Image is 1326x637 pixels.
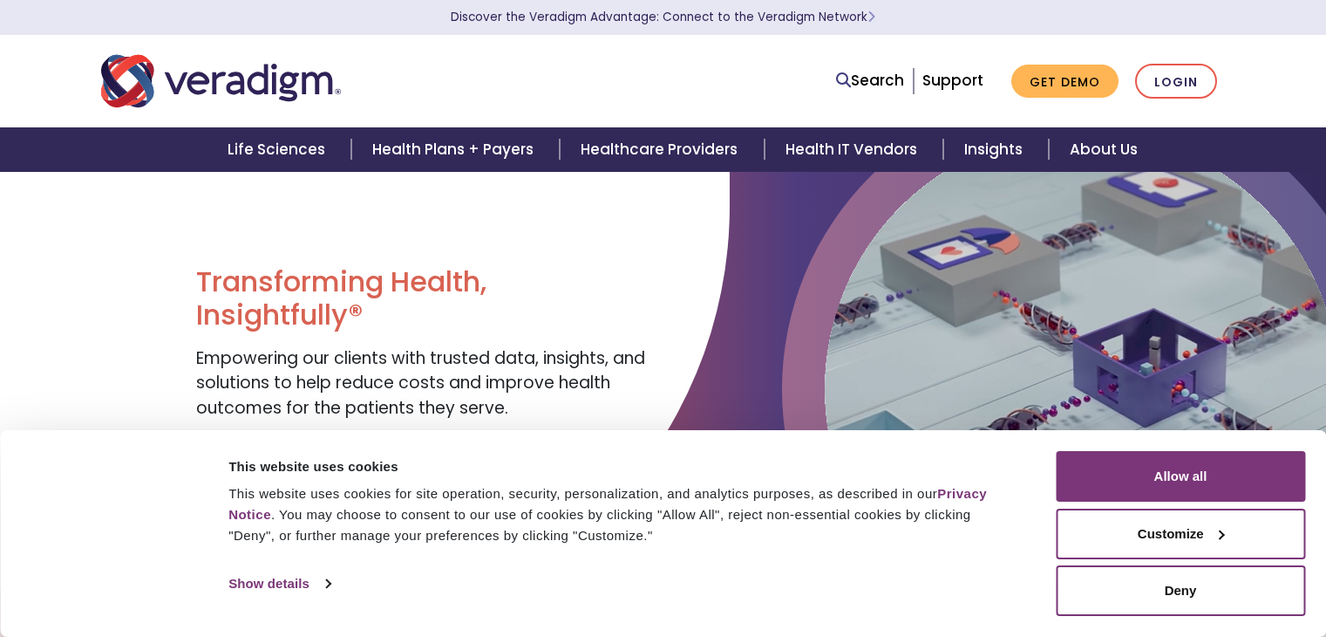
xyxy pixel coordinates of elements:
[922,70,983,91] a: Support
[836,69,904,92] a: Search
[1049,127,1159,172] a: About Us
[1011,65,1119,99] a: Get Demo
[451,9,875,25] a: Discover the Veradigm Advantage: Connect to the Veradigm NetworkLearn More
[207,127,351,172] a: Life Sciences
[943,127,1049,172] a: Insights
[228,456,1017,477] div: This website uses cookies
[228,483,1017,546] div: This website uses cookies for site operation, security, personalization, and analytics purposes, ...
[765,127,943,172] a: Health IT Vendors
[1135,64,1217,99] a: Login
[1056,565,1305,616] button: Deny
[1056,509,1305,559] button: Customize
[196,265,649,332] h1: Transforming Health, Insightfully®
[196,346,645,420] span: Empowering our clients with trusted data, insights, and solutions to help reduce costs and improv...
[1056,451,1305,502] button: Allow all
[867,9,875,25] span: Learn More
[560,127,764,172] a: Healthcare Providers
[101,52,341,110] img: Veradigm logo
[228,571,330,597] a: Show details
[351,127,560,172] a: Health Plans + Payers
